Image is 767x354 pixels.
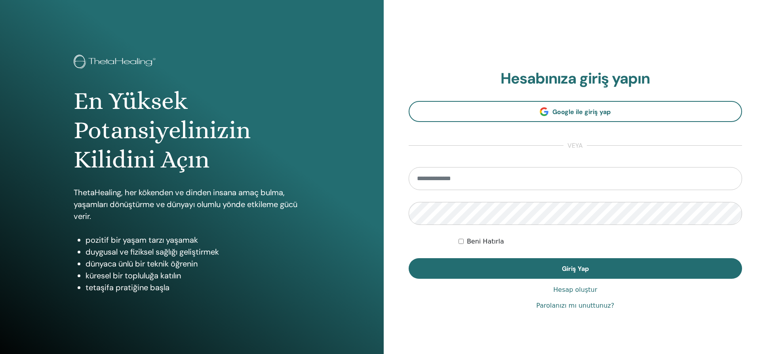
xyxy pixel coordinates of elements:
span: Google ile giriş yap [552,108,611,116]
span: Giriş Yap [562,265,589,273]
p: ThetaHealing, her kökenden ve dinden insana amaç bulma, yaşamları dönüştürme ve dünyayı olumlu yö... [74,187,310,222]
a: Hesap oluştur [553,285,597,295]
li: küresel bir topluluğa katılın [86,270,310,282]
li: tetaşifa pratiğine başla [86,282,310,293]
h1: En Yüksek Potansiyelinizin Kilidini Açın [74,86,310,175]
div: Keep me authenticated indefinitely or until I manually logout [459,237,742,246]
label: Beni Hatırla [467,237,504,246]
li: pozitif bir yaşam tarzı yaşamak [86,234,310,246]
li: dünyaca ünlü bir teknik öğrenin [86,258,310,270]
h2: Hesabınıza giriş yapın [409,70,742,88]
a: Parolanızı mı unuttunuz? [536,301,614,310]
span: veya [563,141,587,150]
a: Google ile giriş yap [409,101,742,122]
li: duygusal ve fiziksel sağlığı geliştirmek [86,246,310,258]
button: Giriş Yap [409,258,742,279]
